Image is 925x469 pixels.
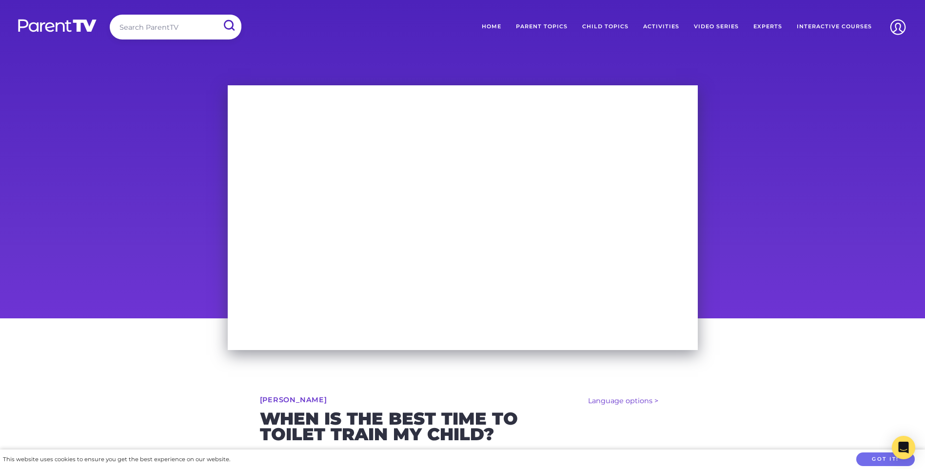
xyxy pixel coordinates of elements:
h2: When is the best time to toilet train my child? [260,411,666,442]
p: (Video Length: 4 minutes) [260,447,666,459]
div: This website uses cookies to ensure you get the best experience on our website. [3,454,230,465]
a: Experts [746,15,789,39]
img: Account [886,15,910,39]
a: Interactive Courses [789,15,879,39]
input: Submit [216,15,241,37]
div: Open Intercom Messenger [892,436,915,459]
a: Activities [636,15,687,39]
a: [PERSON_NAME] [260,396,327,403]
a: Parent Topics [509,15,575,39]
a: Home [474,15,509,39]
input: Search ParentTV [110,15,241,39]
a: Child Topics [575,15,636,39]
a: Video Series [687,15,746,39]
button: Got it! [856,452,915,467]
img: parenttv-logo-white.4c85aaf.svg [17,19,98,33]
